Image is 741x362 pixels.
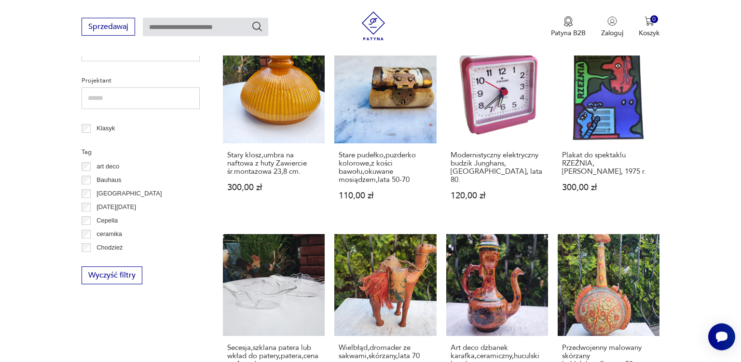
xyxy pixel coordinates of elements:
h3: Modernistyczny elektryczny budzik Junghans, [GEOGRAPHIC_DATA], lata 80. [451,151,544,184]
img: Ikona koszyka [645,16,654,26]
p: art deco [96,161,119,172]
p: [GEOGRAPHIC_DATA] [96,188,162,199]
p: 300,00 zł [562,183,655,192]
a: Stare pudełko,puzderko kolorowe,z kości bawołu,okuwane mosiądzem,lata 50-70Stare pudełko,puzderko... [334,41,436,218]
button: Patyna B2B [551,16,586,38]
p: [DATE][DATE] [96,202,136,212]
p: Zaloguj [601,28,623,38]
a: Plakat do spektaklu RZEŹNIA, Jan Młodożeniec, 1975 r.Plakat do spektaklu RZEŹNIA, [PERSON_NAME], ... [558,41,659,218]
p: Koszyk [639,28,659,38]
p: 120,00 zł [451,192,544,200]
div: 0 [650,15,659,24]
p: ceramika [96,229,122,239]
button: Sprzedawaj [82,18,135,36]
p: Ćmielów [96,256,121,266]
p: Cepelia [96,215,118,226]
img: Patyna - sklep z meblami i dekoracjami vintage [359,12,388,41]
img: Ikona medalu [563,16,573,27]
h3: Stare pudełko,puzderko kolorowe,z kości bawołu,okuwane mosiądzem,lata 50-70 [339,151,432,184]
h3: Plakat do spektaklu RZEŹNIA, [PERSON_NAME], 1975 r. [562,151,655,176]
button: Zaloguj [601,16,623,38]
p: Chodzież [96,242,123,253]
img: Ikonka użytkownika [607,16,617,26]
button: Wyczyść filtry [82,266,142,284]
p: 110,00 zł [339,192,432,200]
p: Tag [82,147,200,157]
p: Patyna B2B [551,28,586,38]
p: 300,00 zł [227,183,320,192]
h3: Wielbłąd,dromader ze sakwami,skórzany,lata 70 [339,344,432,360]
p: Projektant [82,75,200,86]
button: 0Koszyk [639,16,659,38]
h3: Stary klosz,umbra na naftowa z huty Zawiercie śr.montażowa 23,8 cm. [227,151,320,176]
a: Ikona medaluPatyna B2B [551,16,586,38]
iframe: Smartsupp widget button [708,323,735,350]
p: Bauhaus [96,175,121,185]
p: Klasyk [96,123,115,134]
a: Sprzedawaj [82,24,135,31]
button: Szukaj [251,21,263,32]
a: Stary klosz,umbra na naftowa z huty Zawiercie śr.montażowa 23,8 cm.Stary klosz,umbra na naftowa z... [223,41,325,218]
a: Modernistyczny elektryczny budzik Junghans, Niemcy, lata 80.Modernistyczny elektryczny budzik Jun... [446,41,548,218]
